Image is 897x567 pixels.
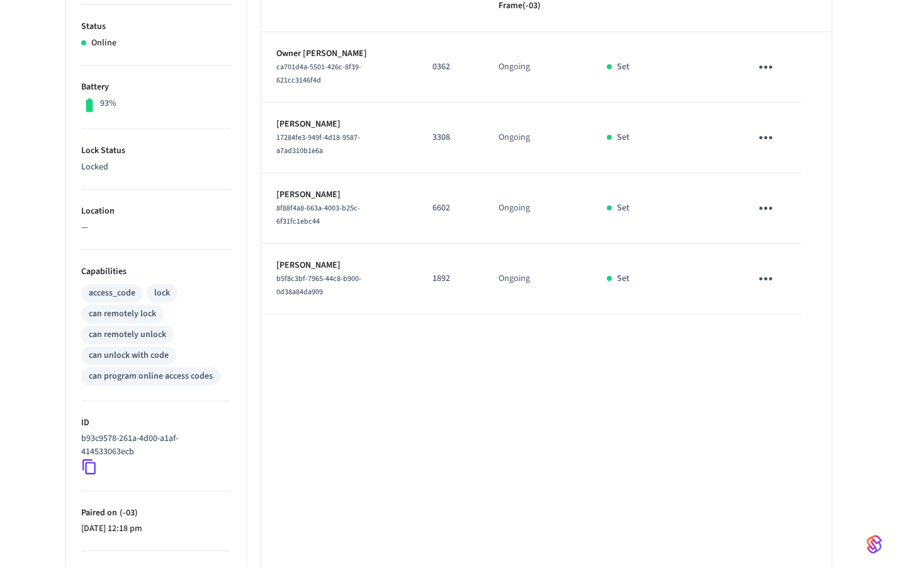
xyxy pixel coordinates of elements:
[81,144,231,157] p: Lock Status
[81,161,231,174] p: Locked
[617,202,629,215] p: Set
[276,203,360,227] span: 8f88f4a8-663a-4003-b25c-6f31fc1ebc44
[432,131,468,144] p: 3308
[81,522,231,535] p: [DATE] 12:18 pm
[276,132,360,156] span: 17284fe3-949f-4d18-9587-a7ad310b1e6a
[81,507,231,520] p: Paired on
[81,20,231,33] p: Status
[432,60,468,74] p: 0362
[483,103,592,173] td: Ongoing
[81,221,231,234] p: —
[617,60,629,74] p: Set
[276,273,361,297] span: b5f8c3bf-7965-44c8-b900-0d38a84da909
[89,349,169,362] div: can unlock with code
[276,118,402,131] p: [PERSON_NAME]
[154,287,170,300] div: lock
[81,205,231,218] p: Location
[89,370,213,383] div: can program online access codes
[81,432,226,459] p: b93c9578-261a-4d00-a1af-414533063ecb
[276,47,402,60] p: Owner [PERSON_NAME]
[617,131,629,144] p: Set
[89,307,156,321] div: can remotely lock
[867,534,882,554] img: SeamLogoGradient.69752ec5.svg
[276,188,402,202] p: [PERSON_NAME]
[100,97,116,110] p: 93%
[483,244,592,314] td: Ongoing
[483,32,592,103] td: Ongoing
[432,272,468,285] p: 1892
[276,62,361,86] span: ca701d4a-5501-426c-8f39-621cc3146f4d
[89,287,135,300] div: access_code
[91,37,116,50] p: Online
[483,173,592,244] td: Ongoing
[89,328,166,341] div: can remotely unlock
[81,81,231,94] p: Battery
[432,202,468,215] p: 6602
[117,507,138,519] span: ( -03 )
[617,272,629,285] p: Set
[81,416,231,430] p: ID
[81,265,231,278] p: Capabilities
[276,259,402,272] p: [PERSON_NAME]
